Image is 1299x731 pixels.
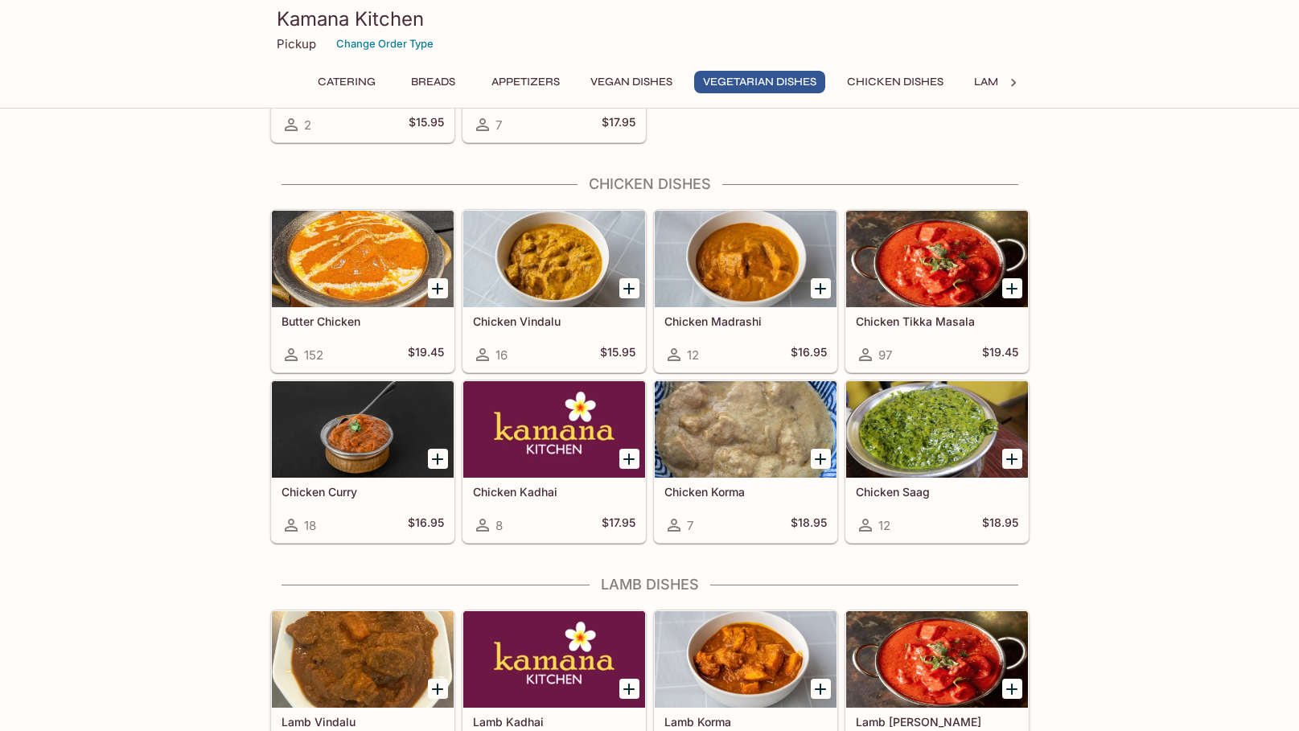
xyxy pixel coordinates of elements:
span: 7 [687,518,693,533]
a: Chicken Vindalu16$15.95 [462,210,646,372]
a: Chicken Korma7$18.95 [654,380,837,543]
span: 12 [878,518,890,533]
a: Chicken Kadhai8$17.95 [462,380,646,543]
button: Add Chicken Korma [811,449,831,469]
button: Chicken Dishes [838,71,952,93]
button: Lamb Dishes [965,71,1057,93]
a: Chicken Saag12$18.95 [845,380,1029,543]
div: Chicken Madrashi [655,211,837,307]
h5: Chicken Tikka Masala [856,314,1018,328]
h5: $16.95 [408,515,444,535]
div: Chicken Tikka Masala [846,211,1028,307]
span: 2 [304,117,311,133]
button: Add Chicken Saag [1002,449,1022,469]
button: Add Chicken Tikka Masala [1002,278,1022,298]
span: 16 [495,347,508,363]
h5: Chicken Madrashi [664,314,827,328]
h5: Chicken Kadhai [473,485,635,499]
div: Chicken Curry [272,381,454,478]
h5: $19.45 [982,345,1018,364]
h5: Lamb Kadhai [473,715,635,729]
h5: $15.95 [409,115,444,134]
button: Add Chicken Kadhai [619,449,639,469]
button: Add Butter Chicken [428,278,448,298]
div: Chicken Vindalu [463,211,645,307]
span: 7 [495,117,502,133]
div: Lamb Tikka Masala [846,611,1028,708]
a: Chicken Curry18$16.95 [271,380,454,543]
button: Add Lamb Kadhai [619,679,639,699]
h3: Kamana Kitchen [277,6,1023,31]
button: Add Chicken Vindalu [619,278,639,298]
a: Chicken Tikka Masala97$19.45 [845,210,1029,372]
div: Chicken Saag [846,381,1028,478]
h4: Lamb Dishes [270,576,1030,593]
h5: Chicken Vindalu [473,314,635,328]
div: Lamb Korma [655,611,837,708]
button: Add Chicken Madrashi [811,278,831,298]
button: Add Lamb Korma [811,679,831,699]
div: Lamb Vindalu [272,611,454,708]
button: Vegan Dishes [582,71,681,93]
h5: Chicken Korma [664,485,827,499]
h4: Chicken Dishes [270,175,1030,193]
span: 97 [878,347,892,363]
span: 8 [495,518,503,533]
h5: Lamb Vindalu [282,715,444,729]
button: Catering [309,71,384,93]
h5: Chicken Curry [282,485,444,499]
span: 152 [304,347,323,363]
h5: $18.95 [982,515,1018,535]
a: Butter Chicken152$19.45 [271,210,454,372]
h5: Chicken Saag [856,485,1018,499]
span: 12 [687,347,699,363]
a: Chicken Madrashi12$16.95 [654,210,837,372]
h5: $16.95 [791,345,827,364]
div: Chicken Korma [655,381,837,478]
h5: $17.95 [602,515,635,535]
button: Add Chicken Curry [428,449,448,469]
button: Change Order Type [329,31,441,56]
h5: Lamb [PERSON_NAME] [856,715,1018,729]
h5: $19.45 [408,345,444,364]
div: Chicken Kadhai [463,381,645,478]
span: 18 [304,518,316,533]
h5: $17.95 [602,115,635,134]
h5: $18.95 [791,515,827,535]
button: Vegetarian Dishes [694,71,825,93]
button: Add Lamb Tikka Masala [1002,679,1022,699]
div: Butter Chicken [272,211,454,307]
h5: $15.95 [600,345,635,364]
button: Add Lamb Vindalu [428,679,448,699]
button: Appetizers [483,71,569,93]
h5: Butter Chicken [282,314,444,328]
p: Pickup [277,36,316,51]
div: Lamb Kadhai [463,611,645,708]
button: Breads [397,71,470,93]
h5: Lamb Korma [664,715,827,729]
